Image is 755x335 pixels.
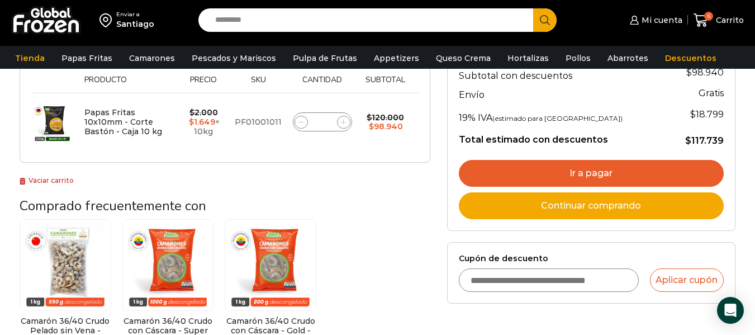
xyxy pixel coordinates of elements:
a: Appetizers [368,48,425,69]
span: $ [369,121,374,131]
th: Cantidad [287,76,357,93]
span: Mi cuenta [639,15,682,26]
span: 18.799 [690,109,724,120]
span: $ [685,135,691,146]
span: Comprado frecuentemente con [20,197,206,215]
th: Envío [459,84,667,103]
th: Subtotal [357,76,412,93]
a: Pulpa de Frutas [287,48,363,69]
a: Descuentos [659,48,722,69]
bdi: 117.739 [685,135,724,146]
a: Vaciar carrito [20,176,74,185]
th: Subtotal con descuentos [459,62,667,84]
th: Sku [229,76,287,93]
a: Papas Fritas 10x10mm - Corte Bastón - Caja 10 kg [84,107,162,136]
label: Cupón de descuento [459,254,724,263]
th: 19% IVA [459,103,667,126]
button: Search button [533,8,557,32]
td: PF01001011 [229,93,287,151]
button: Aplicar cupón [650,268,724,292]
th: Total estimado con descuentos [459,126,667,147]
bdi: 1.649 [189,117,215,127]
a: Papas Fritas [56,48,118,69]
span: 6 [704,12,713,21]
input: Product quantity [315,114,330,130]
div: Open Intercom Messenger [717,297,744,324]
a: Abarrotes [602,48,654,69]
td: × 10kg [178,93,229,151]
span: $ [189,107,194,117]
span: Carrito [713,15,744,26]
a: Pollos [560,48,596,69]
span: $ [189,117,194,127]
span: $ [367,112,372,122]
a: Continuar comprando [459,192,724,219]
a: Ir a pagar [459,160,724,187]
span: $ [686,67,692,78]
a: 6 Carrito [694,7,744,34]
span: $ [690,109,696,120]
th: Producto [79,76,178,93]
bdi: 120.000 [367,112,404,122]
a: Queso Crema [430,48,496,69]
div: Santiago [116,18,154,30]
small: (estimado para [GEOGRAPHIC_DATA]) [492,114,623,122]
bdi: 2.000 [189,107,218,117]
bdi: 98.940 [686,67,724,78]
bdi: 98.940 [369,121,403,131]
a: Hortalizas [502,48,554,69]
a: Tienda [10,48,50,69]
a: Pescados y Mariscos [186,48,282,69]
strong: Gratis [699,88,724,98]
div: Enviar a [116,11,154,18]
a: Camarones [124,48,181,69]
a: Mi cuenta [627,9,682,31]
th: Precio [178,76,229,93]
img: address-field-icon.svg [99,11,116,30]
